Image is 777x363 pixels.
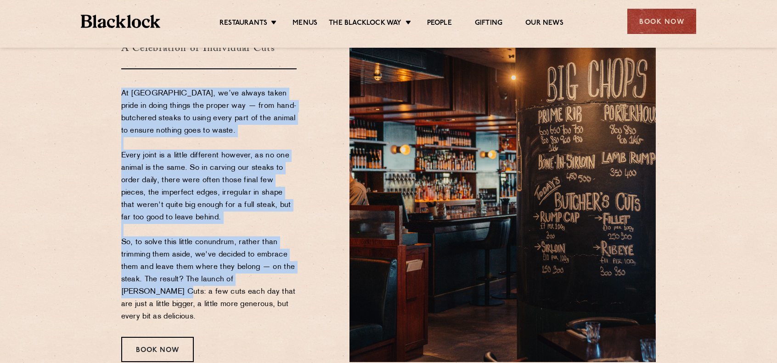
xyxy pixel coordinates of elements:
[220,19,267,29] a: Restaurants
[121,88,297,323] p: At [GEOGRAPHIC_DATA], we’ve always taken pride in doing things the proper way — from hand-butcher...
[525,19,563,29] a: Our News
[329,19,401,29] a: The Blacklock Way
[121,28,297,69] h3: A Celebration of Individual Cuts
[475,19,502,29] a: Gifting
[121,337,194,362] div: Book Now
[293,19,317,29] a: Menus
[627,9,696,34] div: Book Now
[81,15,160,28] img: BL_Textured_Logo-footer-cropped.svg
[427,19,452,29] a: People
